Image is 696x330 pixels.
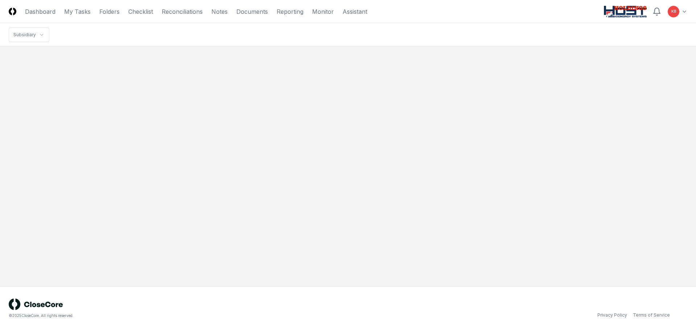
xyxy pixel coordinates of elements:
a: Notes [211,7,228,16]
div: © 2025 CloseCore. All rights reserved. [9,313,348,318]
span: KB [671,9,676,14]
a: Reconciliations [162,7,203,16]
img: logo [9,298,63,310]
a: Folders [99,7,120,16]
a: Dashboard [25,7,55,16]
img: Host NA Holdings logo [604,6,647,17]
div: Subsidiary [13,32,36,38]
a: Terms of Service [633,312,670,318]
a: Privacy Policy [597,312,627,318]
button: KB [667,5,680,18]
a: Reporting [277,7,303,16]
a: My Tasks [64,7,91,16]
a: Checklist [128,7,153,16]
a: Documents [236,7,268,16]
nav: breadcrumb [9,28,49,42]
a: Monitor [312,7,334,16]
a: Assistant [343,7,367,16]
img: Logo [9,8,16,15]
